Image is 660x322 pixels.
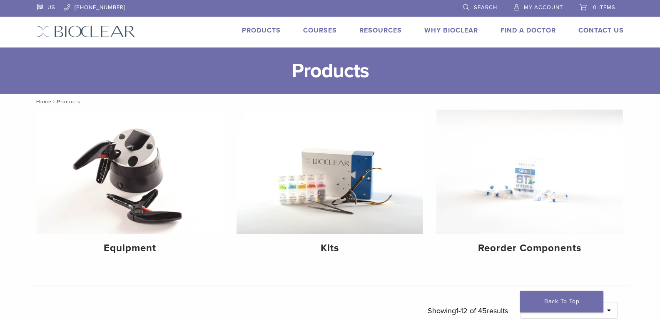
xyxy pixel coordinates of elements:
a: Back To Top [520,291,603,312]
span: 1-12 of 45 [456,306,487,315]
span: / [52,100,57,104]
span: 0 items [593,4,615,11]
a: Kits [237,110,423,261]
h4: Reorder Components [443,241,616,256]
a: Products [242,26,281,35]
a: Home [34,99,52,105]
a: Equipment [37,110,224,261]
p: Showing results [428,302,508,320]
a: Find A Doctor [501,26,556,35]
img: Equipment [37,110,224,234]
a: Courses [303,26,337,35]
h4: Kits [243,241,416,256]
span: My Account [524,4,563,11]
img: Reorder Components [436,110,623,234]
img: Bioclear [37,25,135,37]
a: Reorder Components [436,110,623,261]
a: Why Bioclear [424,26,478,35]
h4: Equipment [44,241,217,256]
a: Resources [359,26,402,35]
nav: Products [30,94,630,109]
a: Contact Us [578,26,624,35]
img: Kits [237,110,423,234]
span: Search [474,4,497,11]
